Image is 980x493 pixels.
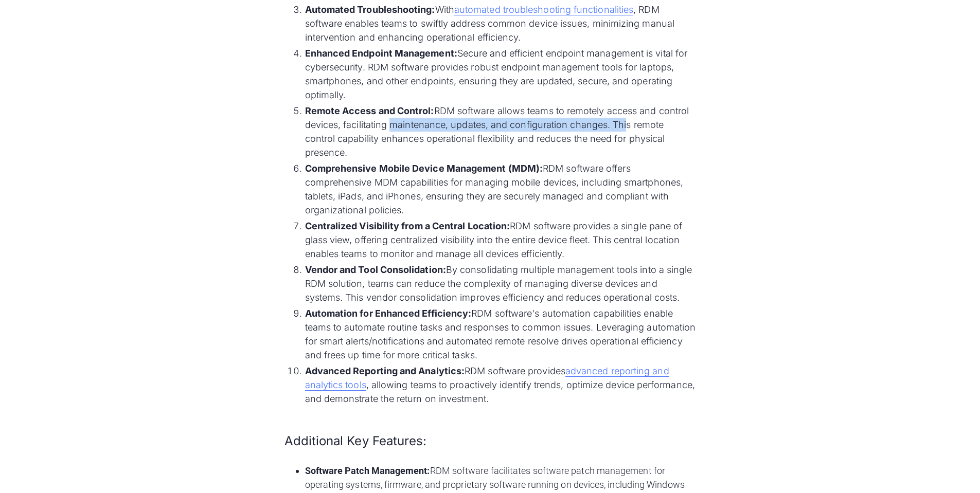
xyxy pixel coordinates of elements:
[305,366,465,376] strong: Advanced Reporting and Analytics:
[284,432,696,450] h3: Additional Key Features:
[305,366,669,391] a: advanced reporting and analytics tools
[305,465,430,476] strong: Software Patch Management:
[305,4,435,15] strong: Automated Troubleshooting:
[305,219,696,261] li: RDM software provides a single pane of glass view, offering centralized visibility into the entir...
[305,221,510,231] strong: Centralized Visibility from a Central Location:
[454,4,633,15] a: automated troubleshooting functionalities
[305,364,696,406] li: RDM software provides , allowing teams to proactively identify trends, optimize device performanc...
[305,104,696,159] li: RDM software allows teams to remotely access and control devices, facilitating maintenance, updat...
[305,161,696,217] li: RDM software offers comprehensive MDM capabilities for managing mobile devices, including smartph...
[305,105,434,116] strong: Remote Access and Control:
[305,264,446,275] strong: Vendor and Tool Consolidation:
[305,163,543,174] strong: Comprehensive Mobile Device Management (MDM):
[305,308,472,319] strong: Automation for Enhanced Efficiency:
[305,3,696,44] li: With , RDM software enables teams to swiftly address common device issues, minimizing manual inte...
[305,46,696,102] li: Secure and efficient endpoint management is vital for cybersecurity. RDM software provides robust...
[305,263,696,304] li: By consolidating multiple management tools into a single RDM solution, teams can reduce the compl...
[305,48,457,59] strong: Enhanced Endpoint Management:
[305,306,696,362] li: RDM software's automation capabilities enable teams to automate routine tasks and responses to co...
